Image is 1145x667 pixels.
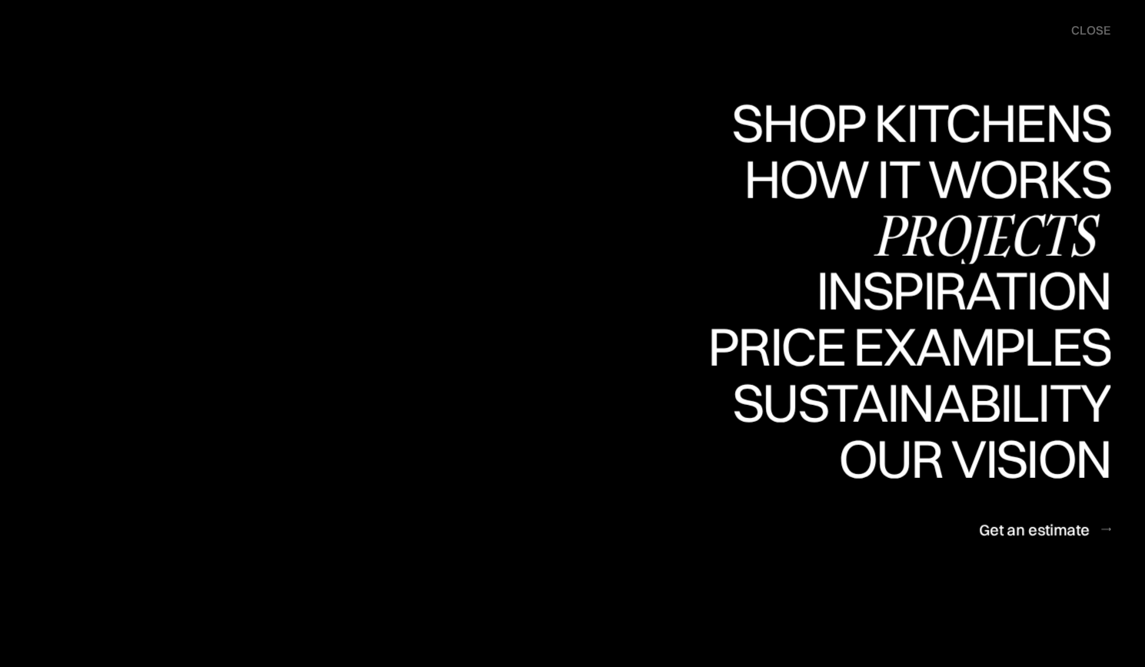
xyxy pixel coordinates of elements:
[825,485,1110,539] div: Our vision
[740,151,1110,207] a: How it worksHow it works
[825,431,1110,487] a: Our visionOur vision
[794,264,1110,320] a: InspirationInspiration
[724,96,1110,152] a: Shop KitchensShop Kitchens
[861,207,1110,261] div: Projects
[740,151,1110,205] div: How it works
[707,320,1110,376] a: Price examplesPrice examples
[707,320,1110,373] div: Price examples
[979,510,1110,548] a: Get an estimate
[740,205,1110,259] div: How it works
[719,376,1110,430] div: Sustainability
[707,373,1110,427] div: Price examples
[724,96,1110,150] div: Shop Kitchens
[719,430,1110,483] div: Sustainability
[1056,15,1110,46] div: menu
[794,317,1110,371] div: Inspiration
[1071,22,1110,39] div: close
[724,150,1110,204] div: Shop Kitchens
[794,264,1110,317] div: Inspiration
[979,519,1090,539] div: Get an estimate
[719,376,1110,432] a: SustainabilitySustainability
[861,207,1110,264] a: Projects
[825,431,1110,485] div: Our vision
